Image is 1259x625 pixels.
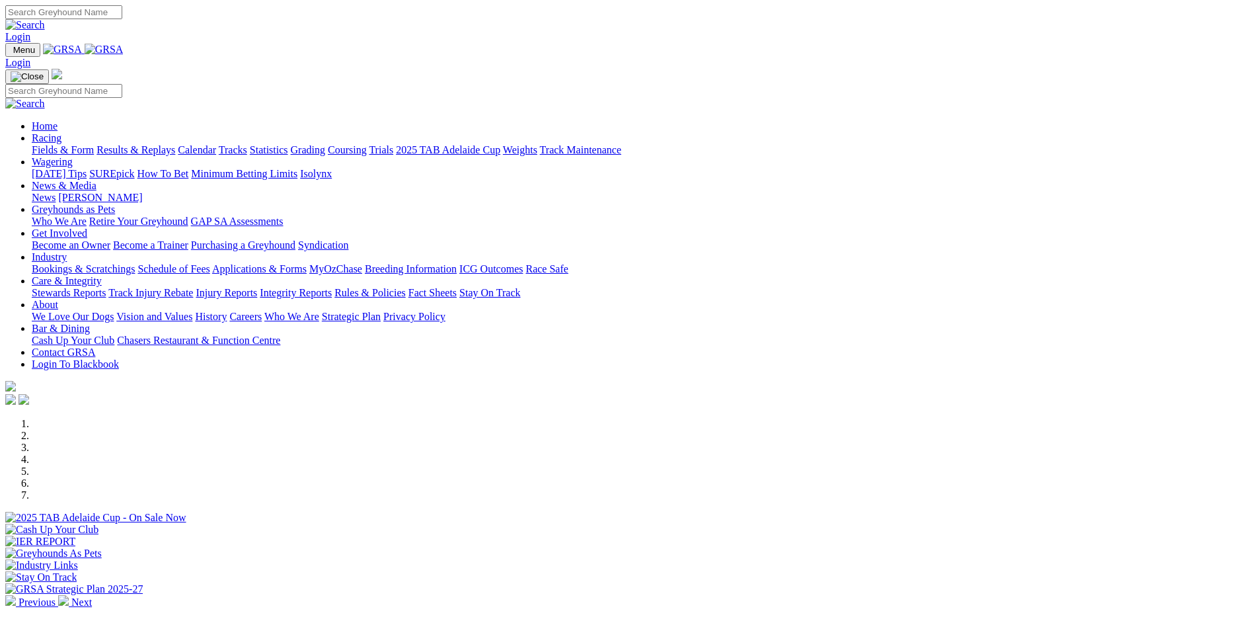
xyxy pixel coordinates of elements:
[89,216,188,227] a: Retire Your Greyhound
[32,287,106,298] a: Stewards Reports
[137,263,210,274] a: Schedule of Fees
[96,144,175,155] a: Results & Replays
[503,144,537,155] a: Weights
[300,168,332,179] a: Isolynx
[5,597,58,608] a: Previous
[191,216,284,227] a: GAP SA Assessments
[5,19,45,31] img: Search
[5,571,77,583] img: Stay On Track
[328,144,367,155] a: Coursing
[32,156,73,167] a: Wagering
[5,394,16,405] img: facebook.svg
[13,45,35,55] span: Menu
[525,263,568,274] a: Race Safe
[540,144,621,155] a: Track Maintenance
[369,144,393,155] a: Trials
[85,44,124,56] img: GRSA
[32,144,1254,156] div: Racing
[229,311,262,322] a: Careers
[5,595,16,606] img: chevron-left-pager-white.svg
[32,132,61,144] a: Racing
[459,263,523,274] a: ICG Outcomes
[191,239,295,251] a: Purchasing a Greyhound
[137,168,189,179] a: How To Bet
[32,275,102,286] a: Care & Integrity
[219,144,247,155] a: Tracks
[5,5,122,19] input: Search
[32,335,1254,347] div: Bar & Dining
[32,168,87,179] a: [DATE] Tips
[212,263,307,274] a: Applications & Forms
[19,597,56,608] span: Previous
[32,192,56,203] a: News
[71,597,92,608] span: Next
[365,263,457,274] a: Breeding Information
[5,84,122,98] input: Search
[195,311,227,322] a: History
[5,536,75,548] img: IER REPORT
[58,595,69,606] img: chevron-right-pager-white.svg
[178,144,216,155] a: Calendar
[298,239,348,251] a: Syndication
[32,216,87,227] a: Who We Are
[32,347,95,358] a: Contact GRSA
[11,71,44,82] img: Close
[32,192,1254,204] div: News & Media
[32,263,135,274] a: Bookings & Scratchings
[58,192,142,203] a: [PERSON_NAME]
[32,168,1254,180] div: Wagering
[5,548,102,560] img: Greyhounds As Pets
[196,287,257,298] a: Injury Reports
[408,287,457,298] a: Fact Sheets
[89,168,134,179] a: SUREpick
[19,394,29,405] img: twitter.svg
[32,311,114,322] a: We Love Our Dogs
[309,263,362,274] a: MyOzChase
[32,216,1254,228] div: Greyhounds as Pets
[334,287,406,298] a: Rules & Policies
[5,524,98,536] img: Cash Up Your Club
[5,583,143,595] img: GRSA Strategic Plan 2025-27
[52,69,62,79] img: logo-grsa-white.png
[396,144,500,155] a: 2025 TAB Adelaide Cup
[32,239,1254,251] div: Get Involved
[32,251,67,263] a: Industry
[5,43,40,57] button: Toggle navigation
[32,263,1254,275] div: Industry
[260,287,332,298] a: Integrity Reports
[459,287,520,298] a: Stay On Track
[58,597,92,608] a: Next
[5,57,30,68] a: Login
[5,98,45,110] img: Search
[32,287,1254,299] div: Care & Integrity
[322,311,381,322] a: Strategic Plan
[5,512,186,524] img: 2025 TAB Adelaide Cup - On Sale Now
[32,358,119,370] a: Login To Blackbook
[32,204,115,215] a: Greyhounds as Pets
[116,311,192,322] a: Vision and Values
[108,287,193,298] a: Track Injury Rebate
[32,239,110,251] a: Become an Owner
[32,120,57,132] a: Home
[5,560,78,571] img: Industry Links
[32,323,90,334] a: Bar & Dining
[32,144,94,155] a: Fields & Form
[32,311,1254,323] div: About
[264,311,319,322] a: Who We Are
[32,299,58,310] a: About
[32,335,114,346] a: Cash Up Your Club
[5,31,30,42] a: Login
[383,311,445,322] a: Privacy Policy
[32,180,96,191] a: News & Media
[191,168,297,179] a: Minimum Betting Limits
[117,335,280,346] a: Chasers Restaurant & Function Centre
[5,381,16,392] img: logo-grsa-white.png
[250,144,288,155] a: Statistics
[291,144,325,155] a: Grading
[43,44,82,56] img: GRSA
[5,69,49,84] button: Toggle navigation
[32,228,87,239] a: Get Involved
[113,239,188,251] a: Become a Trainer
